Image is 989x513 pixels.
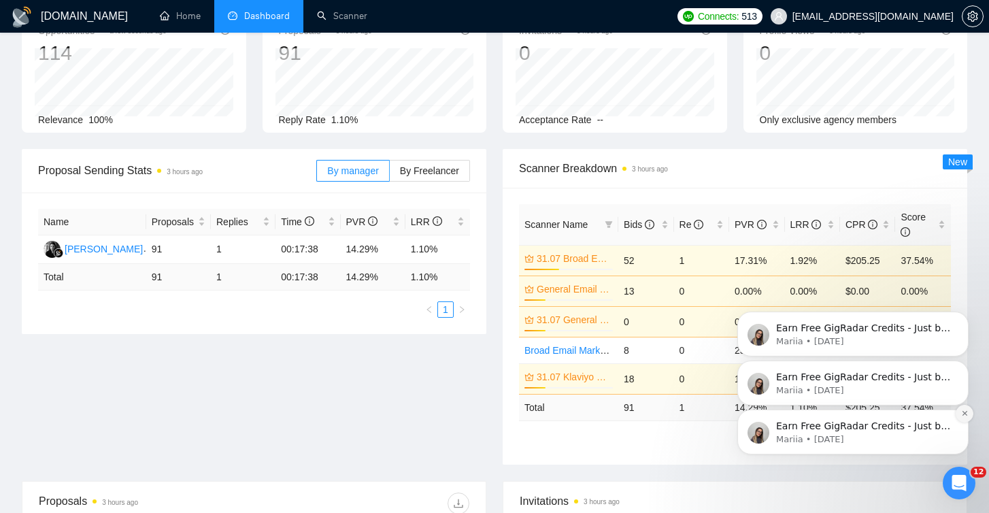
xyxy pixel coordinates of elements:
time: 3 hours ago [167,168,203,176]
a: homeHome [160,10,201,22]
th: Replies [211,209,275,235]
td: Total [38,264,146,291]
img: gigradar-bm.png [54,248,63,258]
span: 12 [971,467,986,478]
time: 3 hours ago [336,27,372,35]
a: General Email Marketing & Klaviyo Jobs [537,282,610,297]
a: Broad Email Marketing Targeting (New) [524,345,690,356]
span: -- [597,114,603,125]
a: 31.07 Broad Email Marketing Targeting (New) [537,251,610,266]
td: 0 [674,276,729,306]
span: 1.10% [331,114,358,125]
td: 0 [674,306,729,337]
img: logo [11,6,33,28]
td: 00:17:38 [275,264,340,291]
span: crown [524,372,534,382]
a: 31.07 Klaviyo Jobs [537,369,610,384]
th: Proposals [146,209,211,235]
img: upwork-logo.png [683,11,694,22]
td: 1.10 % [405,264,470,291]
span: PVR [735,219,767,230]
span: crown [524,284,534,294]
a: searchScanner [317,10,367,22]
span: PVR [346,216,378,227]
span: right [458,305,466,314]
span: Reply Rate [279,114,326,125]
span: Connects: [698,9,739,24]
span: info-circle [868,220,877,229]
span: Score [901,212,926,237]
span: info-circle [368,216,378,226]
td: 0 [674,363,729,394]
td: 00:17:38 [275,235,340,264]
span: Scanner Breakdown [519,160,951,177]
span: user [774,12,784,21]
span: filter [605,220,613,229]
button: left [421,301,437,318]
span: 100% [88,114,113,125]
span: dashboard [228,11,237,20]
a: 1 [438,302,453,317]
time: 3 hours ago [829,27,865,35]
span: Replies [216,214,260,229]
li: Next Page [454,301,470,318]
a: setting [962,11,984,22]
td: 14.29 % [341,264,405,291]
span: Time [281,216,314,227]
span: info-circle [757,220,767,229]
li: 1 [437,301,454,318]
div: 114 [38,40,167,66]
td: 91 [618,394,673,420]
span: left [425,305,433,314]
div: 91 [279,40,372,66]
span: filter [602,214,616,235]
span: info-circle [811,220,821,229]
span: Scanner Name [524,219,588,230]
iframe: Intercom notifications message [717,225,989,476]
th: Name [38,209,146,235]
td: 18 [618,363,673,394]
time: 3 hours ago [584,498,620,506]
td: 91 [146,235,211,264]
td: 91 [146,264,211,291]
td: 0 [618,306,673,337]
span: info-circle [305,216,314,226]
span: By Freelancer [400,165,459,176]
td: Total [519,394,618,420]
td: 1.10% [405,235,470,264]
time: 3 hours ago [632,165,668,173]
td: 0 [674,337,729,363]
span: crown [524,254,534,263]
iframe: Intercom live chat [943,467,975,499]
span: Proposal Sending Stats [38,162,316,179]
span: Bids [624,219,654,230]
td: 1 [211,235,275,264]
span: Invitations [520,493,950,510]
button: right [454,301,470,318]
span: Acceptance Rate [519,114,592,125]
div: 0 [519,40,613,66]
td: 8 [618,337,673,363]
img: MK [44,241,61,258]
span: LRR [790,219,822,230]
time: 3 hours ago [102,499,138,506]
span: Re [680,219,704,230]
span: download [448,498,469,509]
td: 52 [618,245,673,276]
span: 513 [741,9,756,24]
span: By manager [327,165,378,176]
time: a few seconds ago [110,27,166,35]
td: 1 [674,245,729,276]
div: [PERSON_NAME] [65,242,143,256]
